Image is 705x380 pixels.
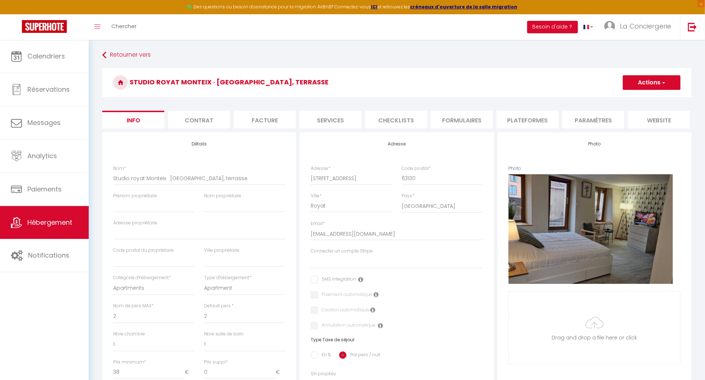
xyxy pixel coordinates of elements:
[402,165,431,172] label: Code postal
[22,20,67,33] img: Super Booking
[6,3,28,25] button: Ouvrir le widget de chat LiveChat
[27,218,72,227] span: Hébergement
[113,303,154,309] label: Nom de pers MAX
[527,21,578,33] button: Besoin d'aide ?
[402,193,414,199] label: Pays
[113,165,126,172] label: Nom
[497,111,559,129] li: Plateformes
[276,366,285,379] span: €
[28,251,69,260] span: Notifications
[27,151,57,160] span: Analytics
[113,193,157,199] label: Prénom propriétaire
[113,359,146,366] label: Prix minimum
[623,75,681,90] button: Actions
[371,4,378,10] a: ICI
[113,247,174,254] label: Code postal du propriétaire
[688,22,697,31] img: logout
[311,337,483,342] h6: Type Taxe de séjour
[509,165,521,172] label: Photo
[113,274,171,281] label: Catégorie d'hébergement
[234,111,296,129] li: Facture
[113,141,285,147] h4: Détails
[346,351,380,360] label: Par pers / nuit
[604,21,615,32] img: ...
[113,331,145,338] label: Nbre chambre
[599,14,680,40] a: ... La Conciergerie
[562,111,624,129] li: Paramètres
[318,307,369,315] label: Caution automatique
[102,111,164,129] li: Info
[365,111,427,129] li: Checklists
[318,351,331,360] label: En %
[674,347,700,375] iframe: Chat
[620,22,671,31] span: La Conciergerie
[311,370,336,377] label: SH propKey
[628,111,690,129] li: website
[27,85,70,94] span: Réservations
[102,68,691,97] h3: Studio royat Monteix · [GEOGRAPHIC_DATA], terrasse
[106,14,142,40] a: Chercher
[204,359,228,366] label: Prix suppl
[185,366,195,379] span: €
[318,291,372,299] label: Paiement automatique
[102,49,691,62] a: Retourner vers
[27,185,62,194] span: Paiements
[311,165,330,172] label: Adresse
[410,4,517,10] a: créneaux d'ouverture de la salle migration
[111,22,137,30] span: Chercher
[204,247,240,254] label: Ville propriétaire
[204,331,244,338] label: Nbre salle de bain
[431,111,493,129] li: Formulaires
[204,274,252,281] label: Type d'hébergement
[311,220,325,227] label: Email
[311,141,483,147] h4: Adresse
[311,248,373,255] label: Connecter un compte Stripe
[27,118,61,127] span: Messages
[113,220,157,227] label: Adresse propriétaire
[311,193,322,199] label: Ville
[204,193,241,199] label: Nom propriétaire
[204,303,234,309] label: Default pers.
[168,111,230,129] li: Contrat
[27,52,65,61] span: Calendriers
[299,111,361,129] li: Services
[509,141,681,147] h4: Photo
